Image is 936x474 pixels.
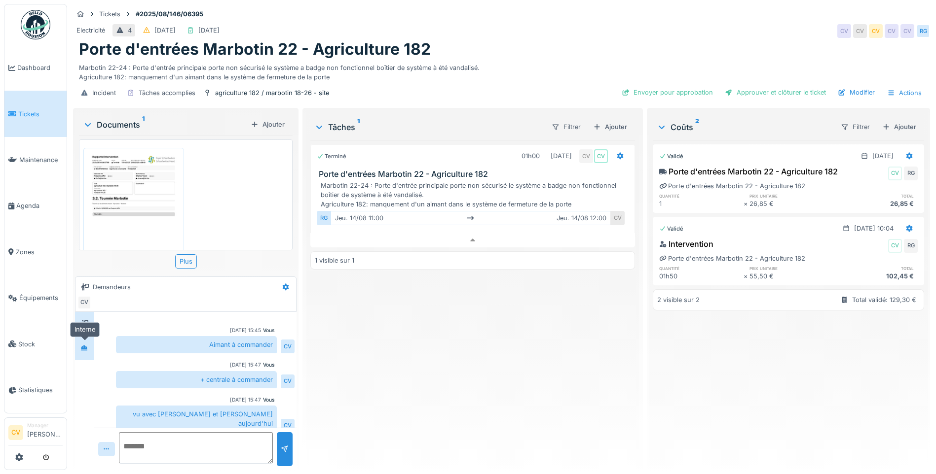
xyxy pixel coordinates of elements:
[83,119,247,131] div: Documents
[883,86,926,100] div: Actions
[594,149,608,163] div: CV
[749,271,833,281] div: 55,50 €
[230,327,261,334] div: [DATE] 15:45
[657,121,832,133] div: Coûts
[4,183,67,229] a: Agenda
[18,109,63,119] span: Tickets
[749,193,833,199] h6: prix unitaire
[314,121,543,133] div: Tâches
[744,271,750,281] div: ×
[904,239,918,253] div: RG
[834,86,879,99] div: Modifier
[281,419,295,433] div: CV
[92,88,116,98] div: Incident
[230,361,261,369] div: [DATE] 15:47
[116,336,277,353] div: Aimant à commander
[4,367,67,413] a: Statistiques
[79,40,431,59] h1: Porte d'entrées Marbotin 22 - Agriculture 182
[659,265,743,271] h6: quantité
[132,9,207,19] strong: #2025/08/146/06395
[721,86,830,99] div: Approuver et clôturer le ticket
[27,422,63,443] li: [PERSON_NAME]
[547,120,585,134] div: Filtrer
[872,151,894,161] div: [DATE]
[888,239,902,253] div: CV
[139,88,195,98] div: Tâches accomplies
[551,151,572,161] div: [DATE]
[749,199,833,208] div: 26,85 €
[853,24,867,38] div: CV
[579,149,593,163] div: CV
[319,169,631,179] h3: Porte d'entrées Marbotin 22 - Agriculture 182
[17,63,63,72] span: Dashboard
[4,229,67,275] a: Zones
[116,371,277,388] div: + centrale à commander
[834,265,918,271] h6: total
[4,137,67,183] a: Maintenance
[854,224,894,233] div: [DATE] 10:04
[659,181,805,191] div: Porte d'entrées Marbotin 22 - Agriculture 182
[281,374,295,388] div: CV
[869,24,883,38] div: CV
[321,181,629,209] div: Marbotin 22-24 : Porte d'entrée principale porte non sécurisé le système a badge non fonctionnel ...
[659,166,838,177] div: Porte d'entrées Marbotin 22 - Agriculture 182
[695,121,699,133] sup: 2
[27,422,63,429] div: Manager
[659,152,683,161] div: Validé
[522,151,540,161] div: 01h00
[8,425,23,440] li: CV
[659,254,805,263] div: Porte d'entrées Marbotin 22 - Agriculture 182
[128,26,132,35] div: 4
[331,211,611,225] div: jeu. 14/08 11:00 jeu. 14/08 12:00
[834,271,918,281] div: 102,45 €
[175,254,197,269] div: Plus
[215,88,329,98] div: agriculture 182 / marbotin 18-26 - site
[744,199,750,208] div: ×
[852,295,916,305] div: Total validé: 129,30 €
[611,211,625,225] div: CV
[8,422,63,445] a: CV Manager[PERSON_NAME]
[589,120,631,134] div: Ajouter
[836,120,874,134] div: Filtrer
[230,396,261,404] div: [DATE] 15:47
[154,26,176,35] div: [DATE]
[878,120,920,134] div: Ajouter
[885,24,899,38] div: CV
[281,339,295,353] div: CV
[19,155,63,165] span: Maintenance
[659,238,713,250] div: Intervention
[618,86,717,99] div: Envoyer pour approbation
[904,167,918,180] div: RG
[837,24,851,38] div: CV
[77,296,91,309] div: CV
[247,118,289,131] div: Ajouter
[659,225,683,233] div: Validé
[4,321,67,367] a: Stock
[659,193,743,199] h6: quantité
[76,26,105,35] div: Electricité
[18,339,63,349] span: Stock
[99,9,120,19] div: Tickets
[142,119,145,131] sup: 1
[263,327,275,334] div: Vous
[900,24,914,38] div: CV
[659,199,743,208] div: 1
[916,24,930,38] div: RG
[19,293,63,303] span: Équipements
[888,167,902,180] div: CV
[315,256,354,265] div: 1 visible sur 1
[18,385,63,395] span: Statistiques
[357,121,360,133] sup: 1
[79,59,924,82] div: Marbotin 22-24 : Porte d'entrée principale porte non sécurisé le système a badge non fonctionnel ...
[749,265,833,271] h6: prix unitaire
[317,152,346,161] div: Terminé
[21,10,50,39] img: Badge_color-CXgf-gQk.svg
[659,271,743,281] div: 01h50
[263,396,275,404] div: Vous
[86,150,182,285] img: coiwmvlpzjoxc9jg3x53synudnka
[116,406,277,432] div: vu avec [PERSON_NAME] et [PERSON_NAME] aujourd'hui
[4,45,67,91] a: Dashboard
[16,247,63,257] span: Zones
[834,199,918,208] div: 26,85 €
[263,361,275,369] div: Vous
